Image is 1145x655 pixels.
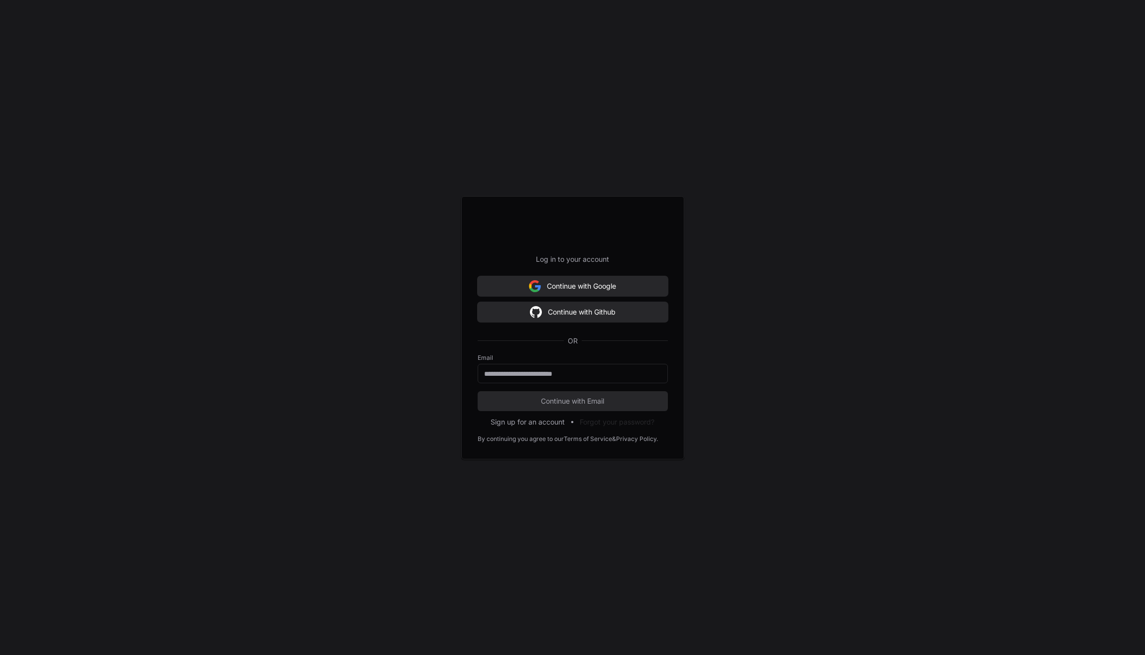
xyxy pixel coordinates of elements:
[478,254,668,264] p: Log in to your account
[478,435,564,443] div: By continuing you agree to our
[564,336,582,346] span: OR
[564,435,612,443] a: Terms of Service
[491,417,565,427] button: Sign up for an account
[478,396,668,406] span: Continue with Email
[616,435,658,443] a: Privacy Policy.
[529,276,541,296] img: Sign in with google
[478,354,668,362] label: Email
[478,391,668,411] button: Continue with Email
[612,435,616,443] div: &
[580,417,654,427] button: Forgot your password?
[530,302,542,322] img: Sign in with google
[478,302,668,322] button: Continue with Github
[478,276,668,296] button: Continue with Google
